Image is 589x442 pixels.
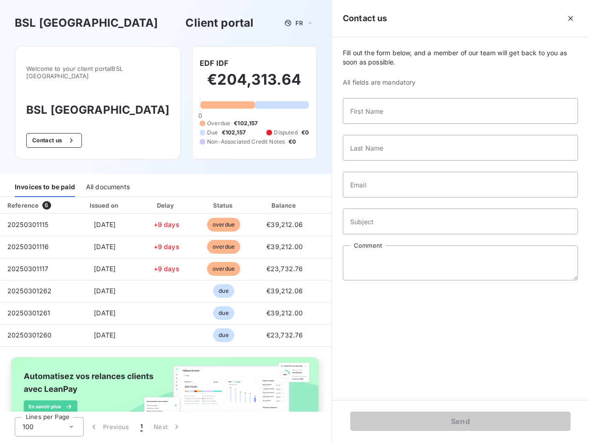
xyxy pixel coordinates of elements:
span: €102,157 [234,119,258,128]
span: due [213,284,234,298]
span: [DATE] [94,243,115,250]
span: Disputed [274,128,297,137]
button: Contact us [26,133,82,148]
span: €39,212.00 [266,243,303,250]
h2: €204,313.64 [200,70,309,98]
span: FR [295,19,303,27]
span: [DATE] [94,265,115,273]
span: €39,212.00 [266,309,303,317]
span: 100 [23,422,34,431]
span: overdue [207,262,240,276]
h3: BSL [GEOGRAPHIC_DATA] [15,15,158,31]
span: €102,157 [222,128,246,137]
div: Status [196,201,251,210]
button: 1 [135,417,148,436]
h3: BSL [GEOGRAPHIC_DATA] [26,102,169,118]
span: 20250301115 [7,221,49,228]
span: €39,212.06 [266,287,303,295]
span: [DATE] [94,331,115,339]
span: due [213,306,234,320]
span: Overdue [207,119,230,128]
div: Delay [140,201,193,210]
span: €23,732.76 [266,331,303,339]
h6: EDF IDF [200,58,228,69]
span: 6 [42,201,51,209]
span: 20250301116 [7,243,49,250]
div: Balance [255,201,315,210]
h5: Contact us [343,12,387,25]
span: €39,212.06 [266,221,303,228]
span: All fields are mandatory [343,78,578,87]
span: Welcome to your client portal BSL [GEOGRAPHIC_DATA] [26,65,169,80]
span: 1 [140,422,143,431]
button: Send [350,412,571,431]
input: placeholder [343,172,578,198]
span: +9 days [154,265,179,273]
input: placeholder [343,135,578,161]
div: Reference [7,202,39,209]
button: Next [148,417,187,436]
span: Due [207,128,218,137]
span: 0 [198,112,202,119]
input: placeholder [343,98,578,124]
h3: Client portal [185,15,254,31]
span: Fill out the form below, and a member of our team will get back to you as soon as possible. [343,48,578,67]
span: +9 days [154,221,179,228]
div: Invoices to be paid [15,178,75,197]
span: 20250301260 [7,331,52,339]
span: overdue [207,218,240,232]
div: Issued on [73,201,137,210]
span: due [213,328,234,342]
span: €23,732.76 [266,265,303,273]
span: €0 [301,128,309,137]
span: overdue [207,240,240,254]
span: Non-Associated Credit Notes [207,138,285,146]
span: 20250301262 [7,287,52,295]
div: All documents [86,178,130,197]
button: Previous [84,417,135,436]
span: [DATE] [94,221,115,228]
span: 20250301117 [7,265,49,273]
span: [DATE] [94,287,115,295]
input: placeholder [343,209,578,234]
span: €0 [289,138,296,146]
span: [DATE] [94,309,115,317]
span: +9 days [154,243,179,250]
div: PDF [318,201,365,210]
span: 20250301261 [7,309,51,317]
